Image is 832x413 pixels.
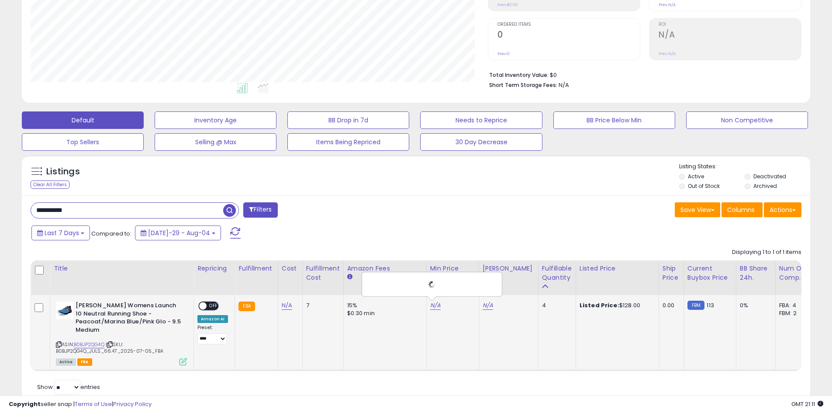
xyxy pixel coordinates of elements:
[497,51,510,56] small: Prev: 0
[56,341,163,354] span: | SKU: B0BJP2QG4Q_JULS_66.47_2025-07-05_FBA
[148,229,210,237] span: [DATE]-29 - Aug-04
[37,383,100,391] span: Show: entries
[56,302,73,319] img: 41VL7IxwY1L._SL40_.jpg
[779,302,808,309] div: FBA: 4
[54,264,190,273] div: Title
[9,400,41,408] strong: Copyright
[287,111,409,129] button: BB Drop in 7d
[22,111,144,129] button: Default
[77,358,92,366] span: FBA
[580,302,652,309] div: $128.00
[497,22,640,27] span: Ordered Items
[489,69,795,80] li: $0
[497,2,518,7] small: Prev: $0.00
[282,264,299,273] div: Cost
[74,341,104,348] a: B0BJP2QG4Q
[45,229,79,237] span: Last 7 Days
[9,400,152,409] div: seller snap | |
[791,400,823,408] span: 2025-08-13 21:11 GMT
[722,202,763,217] button: Columns
[740,302,769,309] div: 0%
[659,51,676,56] small: Prev: N/A
[753,182,777,190] label: Archived
[287,133,409,151] button: Items Being Repriced
[56,302,187,364] div: ASIN:
[430,301,441,310] a: N/A
[197,315,228,323] div: Amazon AI
[75,400,112,408] a: Terms of Use
[727,205,755,214] span: Columns
[243,202,277,218] button: Filters
[686,111,808,129] button: Non Competitive
[31,226,90,240] button: Last 7 Days
[732,248,801,257] div: Displaying 1 to 1 of 1 items
[753,173,786,180] label: Deactivated
[197,325,228,344] div: Preset:
[659,22,801,27] span: ROI
[483,301,493,310] a: N/A
[347,309,420,317] div: $0.30 min
[347,302,420,309] div: 15%
[553,111,675,129] button: BB Price Below Min
[779,264,811,282] div: Num of Comp.
[56,358,76,366] span: All listings currently available for purchase on Amazon
[659,2,676,7] small: Prev: N/A
[764,202,801,217] button: Actions
[347,273,352,281] small: Amazon Fees.
[659,30,801,42] h2: N/A
[420,133,542,151] button: 30 Day Decrease
[542,302,569,309] div: 4
[675,202,720,217] button: Save View
[687,301,704,310] small: FBM
[580,264,655,273] div: Listed Price
[22,133,144,151] button: Top Sellers
[46,166,80,178] h5: Listings
[347,264,423,273] div: Amazon Fees
[155,111,276,129] button: Inventory Age
[779,309,808,317] div: FBM: 2
[91,229,131,238] span: Compared to:
[420,111,542,129] button: Needs to Reprice
[489,81,557,89] b: Short Term Storage Fees:
[238,264,274,273] div: Fulfillment
[31,180,69,189] div: Clear All Filters
[135,226,221,240] button: [DATE]-29 - Aug-04
[688,173,704,180] label: Active
[430,264,475,273] div: Min Price
[542,264,572,282] div: Fulfillable Quantity
[688,182,720,190] label: Out of Stock
[740,264,772,282] div: BB Share 24h.
[580,301,619,309] b: Listed Price:
[687,264,732,282] div: Current Buybox Price
[559,81,569,89] span: N/A
[483,264,535,273] div: [PERSON_NAME]
[306,302,337,309] div: 7
[197,264,231,273] div: Repricing
[113,400,152,408] a: Privacy Policy
[663,302,677,309] div: 0.00
[707,301,714,309] span: 113
[489,71,549,79] b: Total Inventory Value:
[207,302,221,310] span: OFF
[238,302,255,311] small: FBA
[679,163,810,171] p: Listing States:
[663,264,680,282] div: Ship Price
[282,301,292,310] a: N/A
[155,133,276,151] button: Selling @ Max
[497,30,640,42] h2: 0
[76,302,182,336] b: [PERSON_NAME] Womens Launch 10 Neutral Running Shoe - Peacoat/Marina Blue/Pink Glo - 9.5 Medium
[306,264,340,282] div: Fulfillment Cost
